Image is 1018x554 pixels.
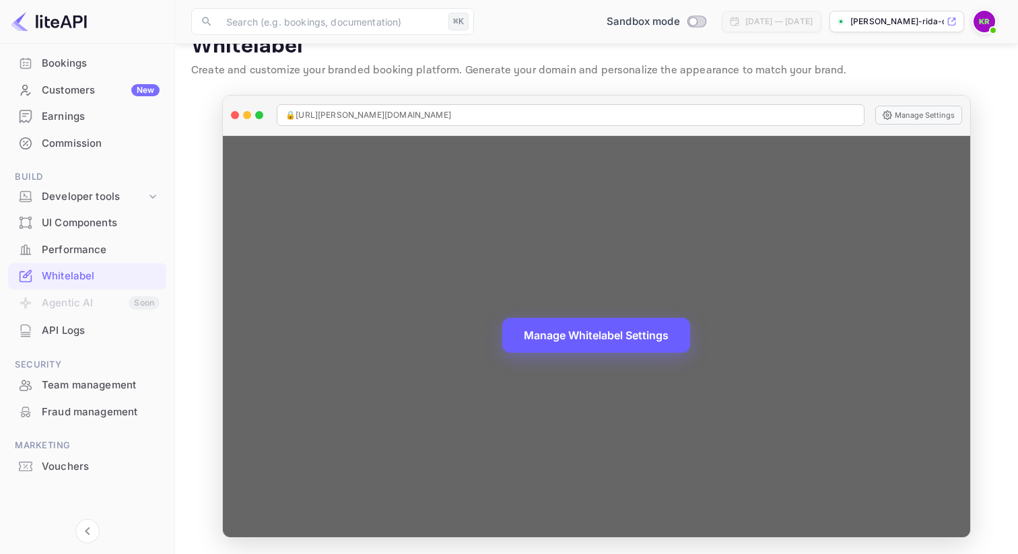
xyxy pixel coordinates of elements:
a: Fraud management [8,399,166,424]
div: Whitelabel [42,269,160,284]
p: [PERSON_NAME]-rida-cr4f7.nui... [850,15,944,28]
div: New [131,84,160,96]
span: Build [8,170,166,184]
a: UI Components [8,210,166,235]
span: Sandbox mode [607,14,680,30]
div: Developer tools [42,189,146,205]
div: Team management [8,372,166,399]
button: Manage Settings [875,106,962,125]
div: Performance [8,237,166,263]
div: Commission [42,136,160,151]
div: ⌘K [448,13,469,30]
a: Team management [8,372,166,397]
a: API Logs [8,318,166,343]
div: UI Components [8,210,166,236]
a: CustomersNew [8,77,166,102]
button: Manage Whitelabel Settings [502,318,690,353]
div: Commission [8,131,166,157]
div: CustomersNew [8,77,166,104]
div: Bookings [42,56,160,71]
div: API Logs [42,323,160,339]
div: Performance [42,242,160,258]
div: [DATE] — [DATE] [745,15,813,28]
a: Whitelabel [8,263,166,288]
p: Whitelabel [191,33,1002,60]
p: Create and customize your branded booking platform. Generate your domain and personalize the appe... [191,63,1002,79]
span: 🔒 [URL][PERSON_NAME][DOMAIN_NAME] [285,109,451,121]
div: Developer tools [8,185,166,209]
a: Earnings [8,104,166,129]
a: Home [8,24,166,49]
img: LiteAPI logo [11,11,87,32]
span: Marketing [8,438,166,453]
a: Performance [8,237,166,262]
div: Earnings [8,104,166,130]
div: Vouchers [8,454,166,480]
div: Customers [42,83,160,98]
a: Bookings [8,50,166,75]
div: Vouchers [42,459,160,475]
div: UI Components [42,215,160,231]
button: Collapse navigation [75,519,100,543]
input: Search (e.g. bookings, documentation) [218,8,443,35]
div: Switch to Production mode [601,14,711,30]
a: Commission [8,131,166,155]
a: Vouchers [8,454,166,479]
span: Security [8,357,166,372]
div: Earnings [42,109,160,125]
div: Bookings [8,50,166,77]
div: Fraud management [42,405,160,420]
div: Whitelabel [8,263,166,289]
div: Fraud management [8,399,166,425]
img: khadija rida [974,11,995,32]
div: Team management [42,378,160,393]
div: API Logs [8,318,166,344]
